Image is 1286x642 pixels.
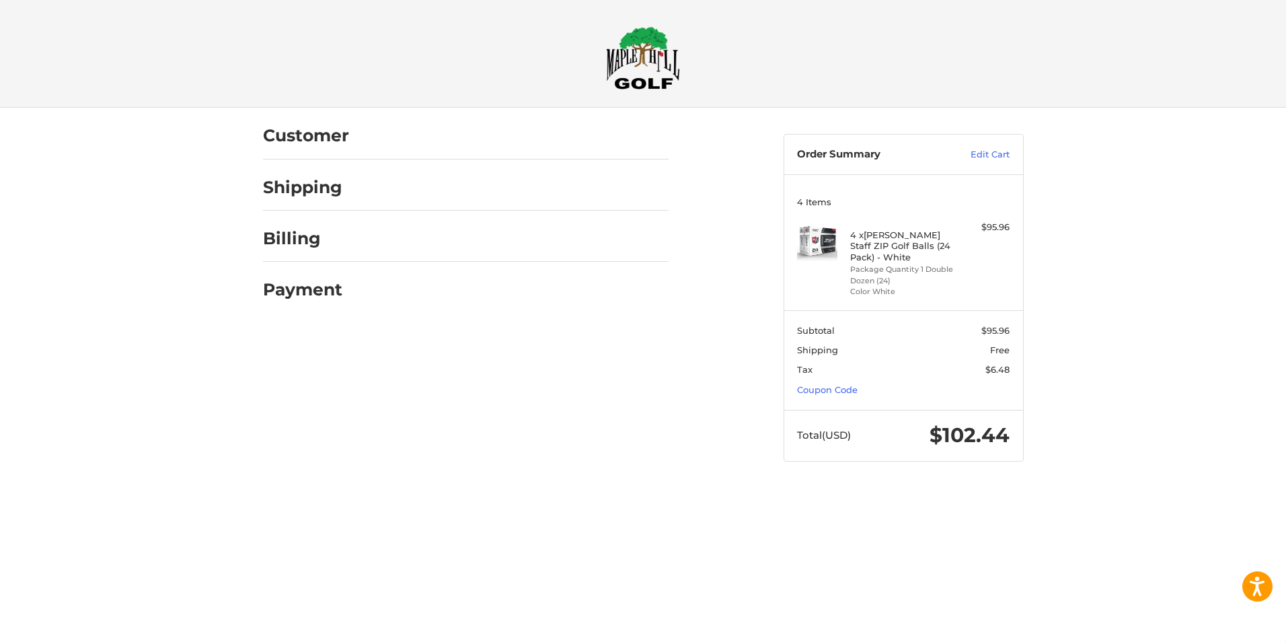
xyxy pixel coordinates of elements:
span: $6.48 [985,364,1010,375]
h4: 4 x [PERSON_NAME] Staff ZIP Golf Balls (24 Pack) - White [850,229,953,262]
span: Free [990,345,1010,355]
span: $102.44 [930,423,1010,448]
span: Tax [797,364,812,375]
li: Color White [850,286,953,297]
h2: Shipping [263,177,342,198]
li: Package Quantity 1 Double Dozen (24) [850,264,953,286]
div: $95.96 [956,221,1010,234]
img: Maple Hill Golf [606,26,680,90]
h2: Billing [263,228,342,249]
a: Edit Cart [942,148,1010,162]
h3: 4 Items [797,197,1010,207]
a: Coupon Code [797,384,858,395]
span: $95.96 [981,325,1010,336]
span: Total (USD) [797,429,851,441]
h3: Order Summary [797,148,942,162]
span: Subtotal [797,325,835,336]
h2: Customer [263,125,349,146]
span: Shipping [797,345,838,355]
h2: Payment [263,279,342,300]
